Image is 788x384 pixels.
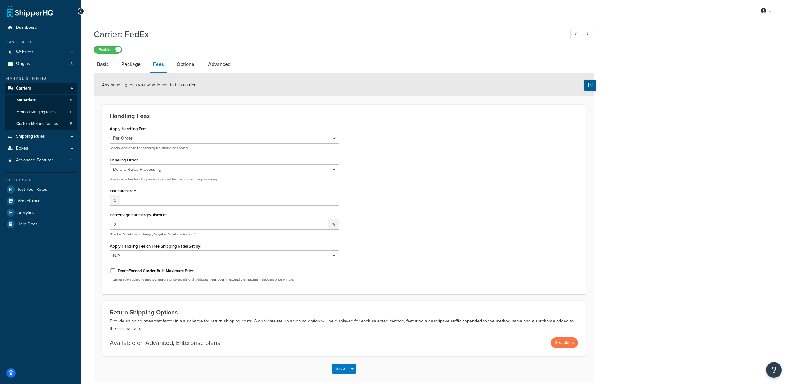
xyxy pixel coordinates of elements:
[110,232,339,237] p: *Positive Number=Surcharge, Negative Number=Discount*
[110,309,578,316] h3: Return Shipping Options
[5,83,77,130] li: Carriers
[5,118,77,130] a: Custom Method Names5
[5,195,77,207] a: Marketplace
[110,277,339,282] p: If carrier rule applied to method, ensure price including all additional fees doesn't exceed the ...
[5,47,77,58] a: Websites1
[5,58,77,70] li: Origins
[94,46,122,53] label: Enabled
[110,177,339,182] p: Specify whether handling fee is calculated before or after rule processing
[16,110,56,115] span: Method Merging Rules
[5,47,77,58] li: Websites
[5,106,77,118] li: Method Merging Rules
[70,98,72,103] span: 5
[71,50,73,55] span: 1
[118,57,144,72] a: Package
[5,118,77,130] li: Custom Method Names
[94,28,559,40] h1: Carrier: FedEx
[110,189,136,193] label: Flat Surcharge
[16,121,58,126] span: Custom Method Names
[16,61,30,66] span: Origins
[110,213,167,217] label: Percentage Surcharge/Discount
[94,57,112,72] a: Basic
[110,146,339,150] p: Specify where the flat handling fee should be applied
[5,40,77,45] div: Basic Setup
[332,364,349,374] button: Save
[5,58,77,70] a: Origins8
[5,95,77,106] a: AllCarriers5
[110,195,120,206] span: $
[110,112,578,119] h3: Handling Fees
[551,337,578,348] button: See plans
[17,210,34,215] span: Analytics
[5,155,77,166] li: Advanced Features
[70,61,73,66] span: 8
[582,29,594,39] a: Next Record
[5,155,77,166] a: Advanced Features3
[110,338,220,347] p: Available on Advanced, Enterprise plans
[16,25,37,30] span: Dashboard
[5,22,77,33] a: Dashboard
[17,222,38,227] span: Help Docs
[70,110,72,115] span: 0
[16,86,31,91] span: Carriers
[5,76,77,81] div: Manage Shipping
[16,158,54,163] span: Advanced Features
[205,57,234,72] a: Advanced
[110,126,147,131] label: Apply Handling Fees
[110,318,578,332] p: Provide shipping rates that factor in a surcharge for return shipping costs. A duplicate return s...
[328,219,339,230] span: %
[5,131,77,142] a: Shipping Rules
[16,134,45,139] span: Shipping Rules
[17,187,47,192] span: Test Your Rates
[5,83,77,94] a: Carriers
[102,81,196,88] span: Any handling fees you wish to add to this carrier.
[70,158,73,163] span: 3
[5,177,77,183] div: Resources
[173,57,199,72] a: Optional
[584,80,596,91] button: Show Help Docs
[570,29,583,39] a: Previous Record
[16,146,28,151] span: Boxes
[5,219,77,230] a: Help Docs
[17,199,41,204] span: Marketplace
[5,143,77,154] a: Boxes
[70,121,72,126] span: 5
[5,207,77,218] a: Analytics
[16,98,36,103] span: All Carriers
[16,50,33,55] span: Websites
[5,184,77,195] a: Test Your Rates
[110,244,201,249] label: Apply Handling Fee on Free Shipping Rates Set by:
[118,268,194,274] label: Don't Exceed Carrier Rule Maximum Price
[766,362,782,378] button: Open Resource Center
[110,158,138,162] label: Handling Order
[150,57,167,73] a: Fees
[5,106,77,118] a: Method Merging Rules0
